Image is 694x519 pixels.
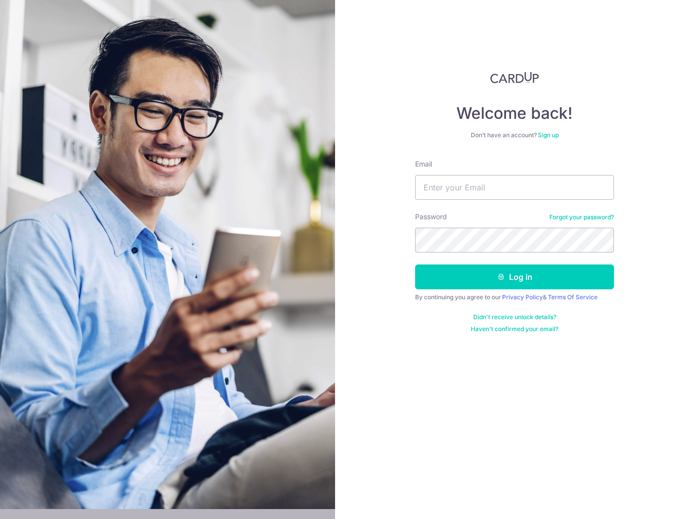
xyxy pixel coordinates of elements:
a: Terms Of Service [548,293,598,301]
a: Privacy Policy [502,293,543,301]
div: By continuing you agree to our & [415,293,614,301]
a: Forgot your password? [549,213,614,221]
a: Sign up [538,131,559,139]
label: Password [415,212,447,222]
a: Haven't confirmed your email? [471,325,558,333]
h4: Welcome back! [415,103,614,123]
button: Log in [415,264,614,289]
input: Enter your Email [415,175,614,200]
label: Email [415,159,432,169]
img: CardUp Logo [490,72,539,84]
a: Didn't receive unlock details? [473,313,556,321]
div: Don’t have an account? [415,131,614,139]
